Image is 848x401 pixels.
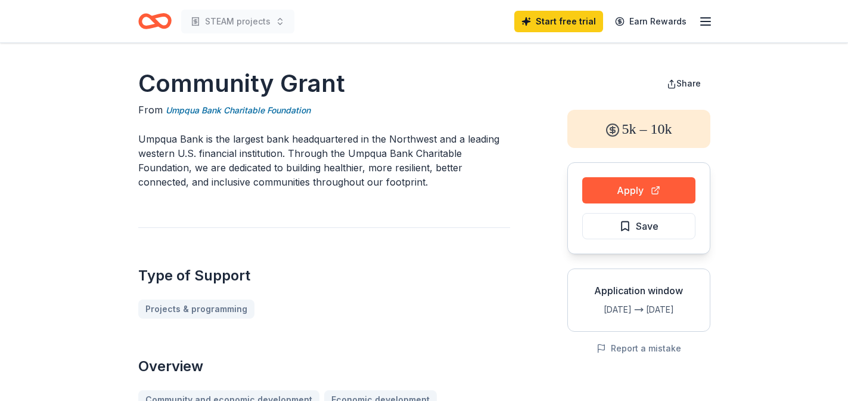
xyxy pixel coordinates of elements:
[138,132,510,189] p: Umpqua Bank is the largest bank headquartered in the Northwest and a leading western U.S. financi...
[138,266,510,285] h2: Type of Support
[138,357,510,376] h2: Overview
[138,300,254,319] a: Projects & programming
[514,11,603,32] a: Start free trial
[657,72,710,95] button: Share
[582,177,695,203] button: Apply
[646,303,700,317] div: [DATE]
[582,213,695,239] button: Save
[567,110,710,148] div: 5k – 10k
[205,14,271,29] span: STEAM projects
[636,218,658,234] span: Save
[181,10,294,33] button: STEAM projects
[597,341,681,356] button: Report a mistake
[138,67,510,100] h1: Community Grant
[577,283,700,298] div: Application window
[166,103,310,118] a: Umpqua Bank Charitable Foundation
[138,7,172,35] a: Home
[676,78,701,88] span: Share
[577,303,632,317] div: [DATE]
[608,11,694,32] a: Earn Rewards
[138,103,510,118] div: From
